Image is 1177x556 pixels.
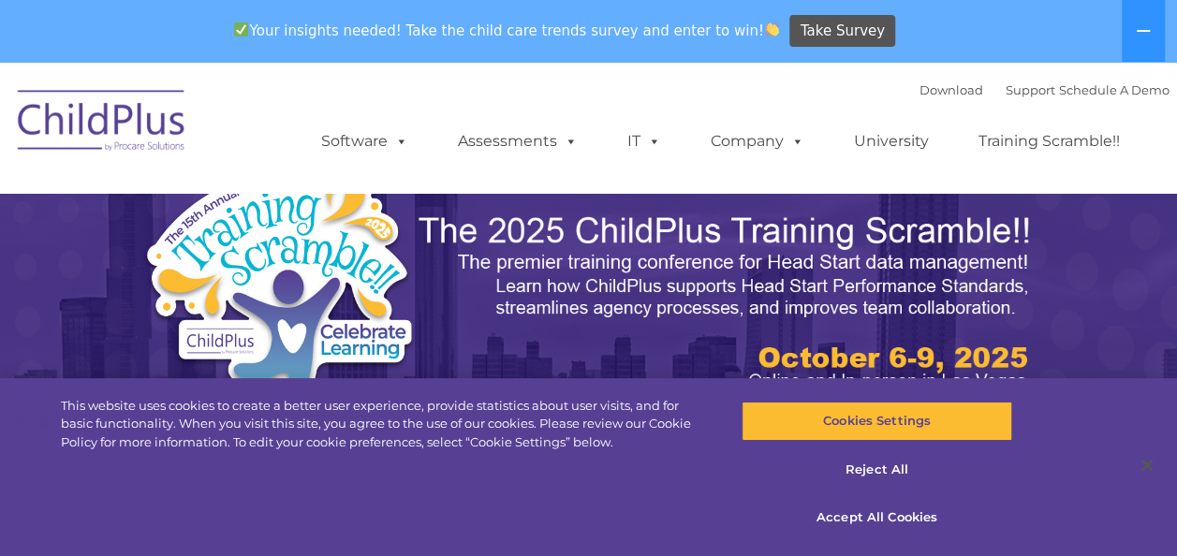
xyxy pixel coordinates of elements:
[1059,82,1170,97] a: Schedule A Demo
[920,82,983,97] a: Download
[227,12,787,49] span: Your insights needed! Take the child care trends survey and enter to win!
[302,123,427,160] a: Software
[801,15,885,48] span: Take Survey
[1126,445,1168,486] button: Close
[742,450,1012,490] button: Reject All
[1006,82,1055,97] a: Support
[234,22,248,37] img: ✅
[692,123,823,160] a: Company
[835,123,948,160] a: University
[439,123,596,160] a: Assessments
[742,402,1012,441] button: Cookies Settings
[8,77,196,170] img: ChildPlus by Procare Solutions
[765,22,779,37] img: 👏
[789,15,895,48] a: Take Survey
[920,82,1170,97] font: |
[61,397,706,452] div: This website uses cookies to create a better user experience, provide statistics about user visit...
[260,200,340,214] span: Phone number
[960,123,1139,160] a: Training Scramble!!
[609,123,680,160] a: IT
[260,124,317,138] span: Last name
[742,498,1012,537] button: Accept All Cookies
